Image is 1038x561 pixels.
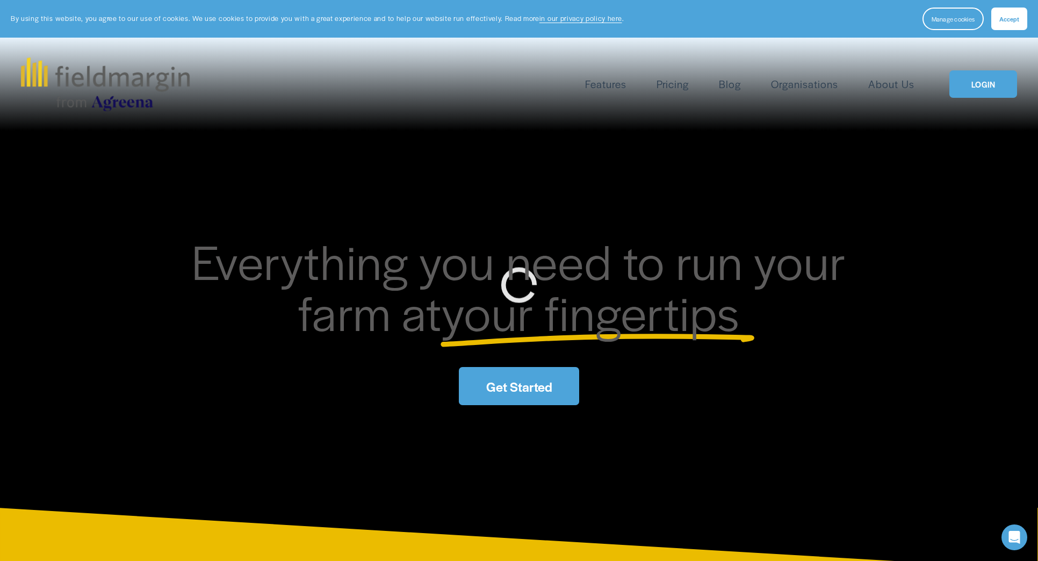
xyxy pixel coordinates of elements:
[11,13,624,24] p: By using this website, you agree to our use of cookies. We use cookies to provide you with a grea...
[192,227,857,346] span: Everything you need to run your farm at
[585,75,626,93] a: folder dropdown
[922,8,984,30] button: Manage cookies
[949,70,1017,98] a: LOGIN
[585,76,626,92] span: Features
[771,75,838,93] a: Organisations
[999,15,1019,23] span: Accept
[932,15,975,23] span: Manage cookies
[442,278,740,345] span: your fingertips
[868,75,914,93] a: About Us
[539,13,622,23] a: in our privacy policy here
[657,75,689,93] a: Pricing
[719,75,741,93] a: Blog
[21,57,190,111] img: fieldmargin.com
[459,367,579,405] a: Get Started
[991,8,1027,30] button: Accept
[1001,524,1027,550] div: Open Intercom Messenger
